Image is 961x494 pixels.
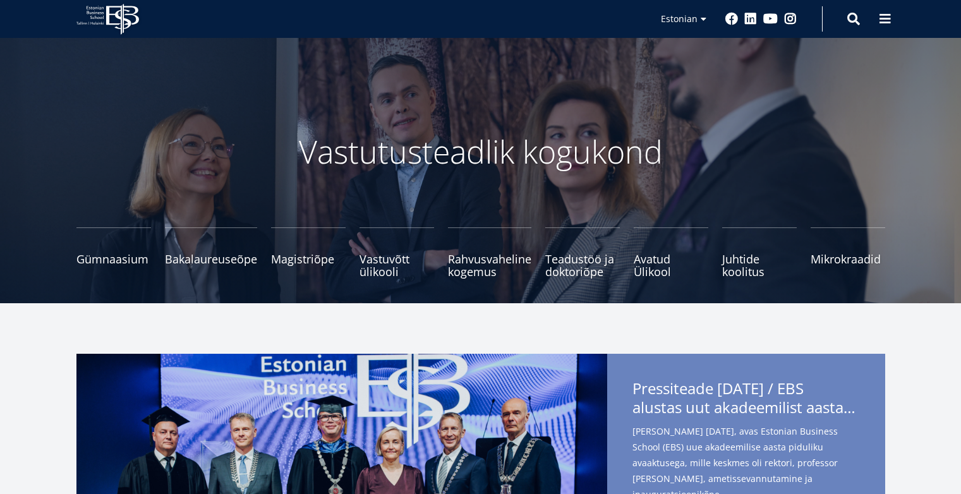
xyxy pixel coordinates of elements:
span: Gümnaasium [76,253,151,265]
span: Vastuvõtt ülikooli [360,253,434,278]
span: Avatud Ülikool [634,253,708,278]
span: Pressiteade [DATE] / EBS [632,379,860,421]
a: Juhtide koolitus [722,227,797,278]
a: Gümnaasium [76,227,151,278]
a: Instagram [784,13,797,25]
a: Facebook [725,13,738,25]
a: Teadustöö ja doktoriõpe [545,227,620,278]
span: Bakalaureuseõpe [165,253,257,265]
span: Rahvusvaheline kogemus [448,253,531,278]
a: Vastuvõtt ülikooli [360,227,434,278]
a: Bakalaureuseõpe [165,227,257,278]
span: Mikrokraadid [811,253,885,265]
a: Magistriõpe [271,227,346,278]
p: Vastutusteadlik kogukond [146,133,816,171]
span: Teadustöö ja doktoriõpe [545,253,620,278]
span: alustas uut akadeemilist aastat rektor [PERSON_NAME] ametissevannutamisega - teise ametiaja keskm... [632,398,860,417]
span: Juhtide koolitus [722,253,797,278]
a: Rahvusvaheline kogemus [448,227,531,278]
a: Linkedin [744,13,757,25]
a: Avatud Ülikool [634,227,708,278]
a: Youtube [763,13,778,25]
a: Mikrokraadid [811,227,885,278]
span: Magistriõpe [271,253,346,265]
